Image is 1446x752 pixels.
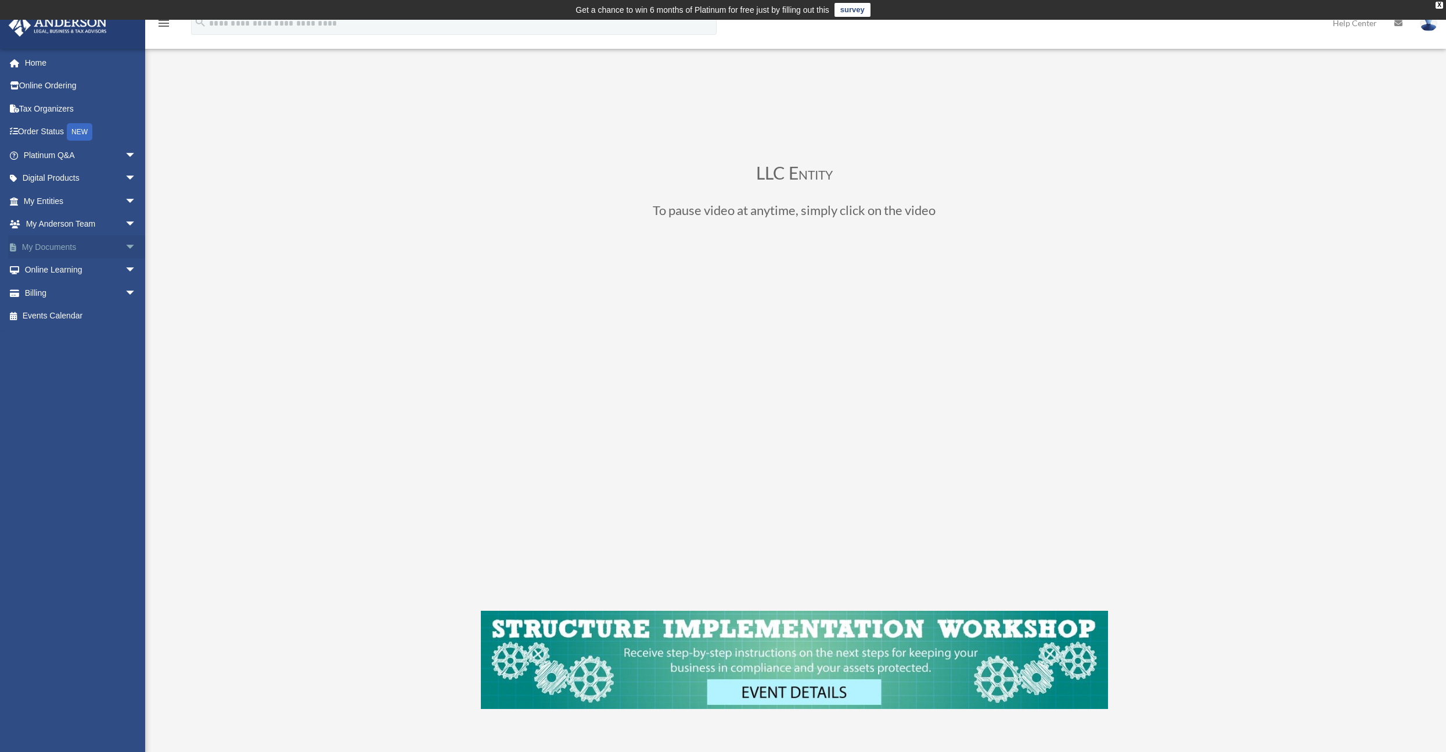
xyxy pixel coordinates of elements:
[1436,2,1443,9] div: close
[834,3,871,17] a: survey
[125,213,148,237] span: arrow_drop_down
[8,213,154,236] a: My Anderson Teamarrow_drop_down
[5,14,110,37] img: Anderson Advisors Platinum Portal
[8,259,154,282] a: Online Learningarrow_drop_down
[8,281,154,305] a: Billingarrow_drop_down
[157,16,171,30] i: menu
[1420,15,1437,31] img: User Pic
[481,204,1108,223] h3: To pause video at anytime, simply click on the video
[481,240,1108,593] iframe: LLC Binder Walkthrough
[125,144,148,167] span: arrow_drop_down
[481,164,1108,187] h3: LLC Entity
[8,97,154,120] a: Tax Organizers
[125,235,148,259] span: arrow_drop_down
[125,189,148,213] span: arrow_drop_down
[8,189,154,213] a: My Entitiesarrow_drop_down
[8,120,154,144] a: Order StatusNEW
[8,167,154,190] a: Digital Productsarrow_drop_down
[8,305,154,328] a: Events Calendar
[8,74,154,98] a: Online Ordering
[157,20,171,30] a: menu
[8,144,154,167] a: Platinum Q&Aarrow_drop_down
[8,51,154,74] a: Home
[125,259,148,282] span: arrow_drop_down
[125,167,148,191] span: arrow_drop_down
[125,281,148,305] span: arrow_drop_down
[67,123,92,141] div: NEW
[575,3,829,17] div: Get a chance to win 6 months of Platinum for free just by filling out this
[8,235,154,259] a: My Documentsarrow_drop_down
[194,16,207,28] i: search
